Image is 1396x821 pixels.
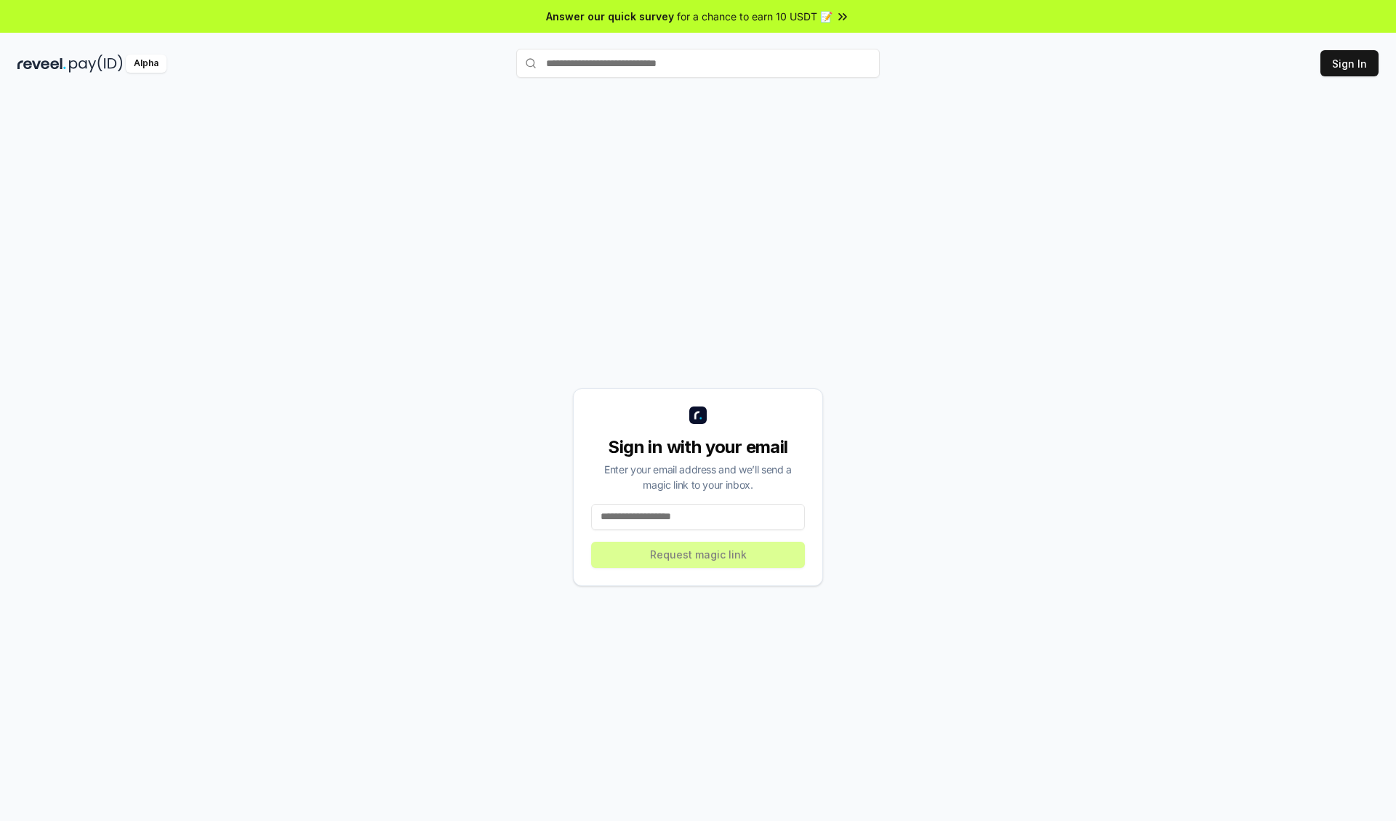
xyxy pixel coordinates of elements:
div: Enter your email address and we’ll send a magic link to your inbox. [591,462,805,492]
img: logo_small [689,407,707,424]
div: Alpha [126,55,167,73]
span: for a chance to earn 10 USDT 📝 [677,9,833,24]
div: Sign in with your email [591,436,805,459]
button: Sign In [1320,50,1379,76]
span: Answer our quick survey [546,9,674,24]
img: pay_id [69,55,123,73]
img: reveel_dark [17,55,66,73]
